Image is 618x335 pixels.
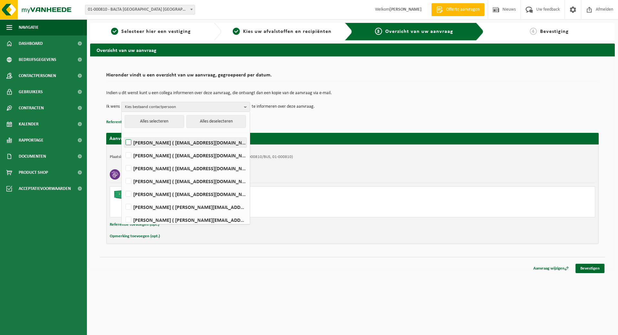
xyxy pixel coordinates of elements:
span: Kies bestaand contactpersoon [125,102,241,112]
span: 01-000810 - BALTA OUDENAARDE NV - OUDENAARDE [85,5,195,14]
span: 3 [375,28,382,35]
div: Ophalen en plaatsen lege container [139,200,378,205]
strong: Plaatsingsadres: [110,155,138,159]
span: Navigatie [19,19,39,35]
span: Selecteer hier een vestiging [121,29,191,34]
strong: Aanvraag voor [DATE] [109,136,158,141]
button: Referentie toevoegen (opt.) [106,118,156,126]
p: Indien u dit wenst kunt u een collega informeren over deze aanvraag, die ontvangt dan een kopie v... [106,91,599,95]
button: Alles deselecteren [186,115,246,128]
span: Contracten [19,100,44,116]
button: Alles selecteren [125,115,184,128]
label: [PERSON_NAME] ( [EMAIL_ADDRESS][DOMAIN_NAME] ) [124,163,247,173]
span: Documenten [19,148,46,164]
a: 1Selecteer hier een vestiging [93,28,209,35]
div: Aantal: 1 [139,209,378,214]
label: [PERSON_NAME] ( [EMAIL_ADDRESS][DOMAIN_NAME] ) [124,138,247,147]
a: Bevestigen [576,264,604,273]
label: [PERSON_NAME] ( [EMAIL_ADDRESS][DOMAIN_NAME] ) [124,189,247,199]
span: Bedrijfsgegevens [19,52,56,68]
a: Aanvraag wijzigen [529,264,574,273]
label: [PERSON_NAME] ( [PERSON_NAME][EMAIL_ADDRESS][DOMAIN_NAME] ) [124,202,247,212]
label: [PERSON_NAME] ( [EMAIL_ADDRESS][DOMAIN_NAME] ) [124,151,247,160]
button: Referentie toevoegen (opt.) [110,221,159,229]
span: 2 [233,28,240,35]
a: 2Kies uw afvalstoffen en recipiënten [225,28,340,35]
span: 1 [111,28,118,35]
p: Ik wens [106,102,120,112]
p: te informeren over deze aanvraag. [252,102,315,112]
span: Bevestiging [540,29,569,34]
a: Offerte aanvragen [431,3,484,16]
strong: [PERSON_NAME] [389,7,422,12]
span: Dashboard [19,35,43,52]
span: Kalender [19,116,39,132]
h2: Hieronder vindt u een overzicht van uw aanvraag, gegroepeerd per datum. [106,73,599,81]
span: Rapportage [19,132,43,148]
button: Opmerking toevoegen (opt.) [110,232,160,241]
span: Acceptatievoorwaarden [19,181,71,197]
img: HK-XC-40-GN-00.png [113,190,133,200]
label: [PERSON_NAME] ( [EMAIL_ADDRESS][DOMAIN_NAME] ) [124,176,247,186]
span: Contactpersonen [19,68,56,84]
span: 4 [530,28,537,35]
span: Product Shop [19,164,48,181]
button: Kies bestaand contactpersoon [121,102,250,112]
span: Overzicht van uw aanvraag [385,29,453,34]
h2: Overzicht van uw aanvraag [90,44,615,56]
label: [PERSON_NAME] ( [PERSON_NAME][EMAIL_ADDRESS][DOMAIN_NAME] ) [124,215,247,225]
span: Offerte aanvragen [445,6,481,13]
span: Kies uw afvalstoffen en recipiënten [243,29,332,34]
span: Gebruikers [19,84,43,100]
